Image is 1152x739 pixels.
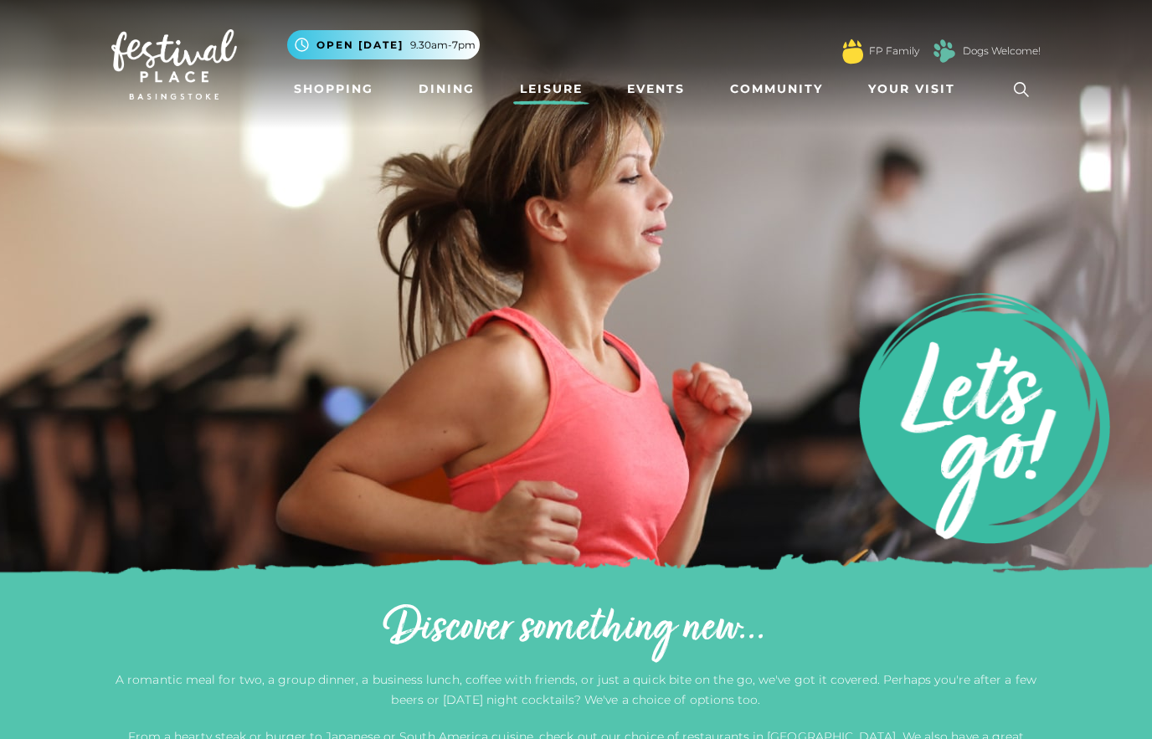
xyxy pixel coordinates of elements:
[861,74,970,105] a: Your Visit
[111,29,237,100] img: Festival Place Logo
[723,74,830,105] a: Community
[963,44,1041,59] a: Dogs Welcome!
[410,38,476,53] span: 9.30am-7pm
[111,603,1041,656] h2: Discover something new...
[868,80,955,98] span: Your Visit
[513,74,589,105] a: Leisure
[869,44,919,59] a: FP Family
[316,38,404,53] span: Open [DATE]
[111,670,1041,710] p: A romantic meal for two, a group dinner, a business lunch, coffee with friends, or just a quick b...
[287,30,480,59] button: Open [DATE] 9.30am-7pm
[620,74,692,105] a: Events
[412,74,481,105] a: Dining
[287,74,380,105] a: Shopping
